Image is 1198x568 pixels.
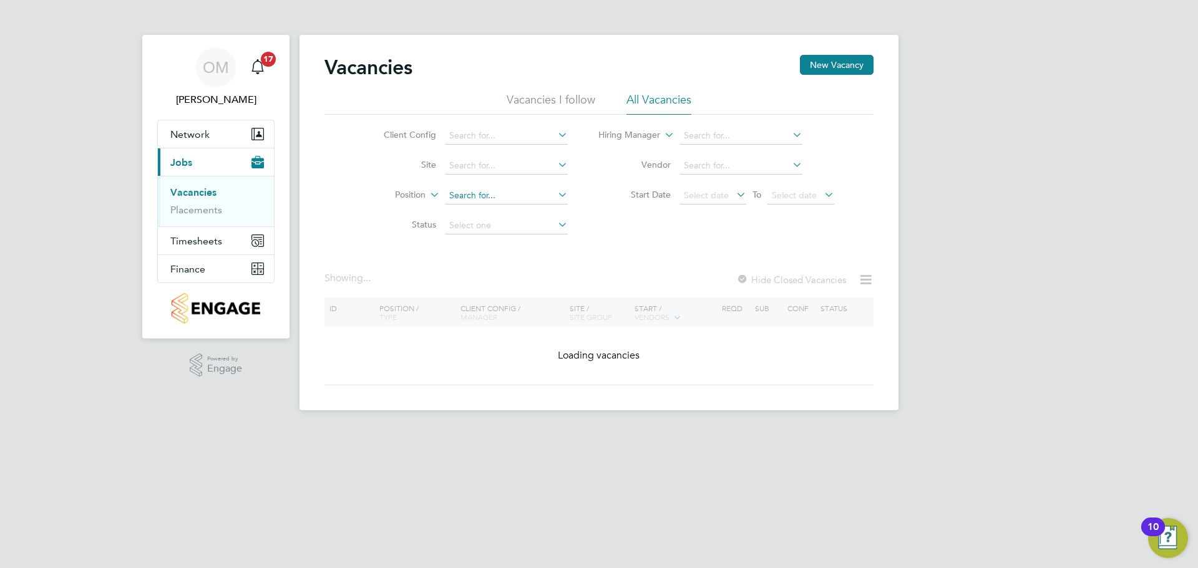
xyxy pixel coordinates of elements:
[245,47,270,87] a: 17
[158,148,274,176] button: Jobs
[207,354,242,364] span: Powered by
[588,129,660,142] label: Hiring Manager
[261,52,276,67] span: 17
[507,92,595,115] li: Vacancies I follow
[445,187,568,205] input: Search for...
[142,35,290,339] nav: Main navigation
[170,235,222,247] span: Timesheets
[170,204,222,216] a: Placements
[170,128,210,140] span: Network
[157,293,275,324] a: Go to home page
[203,59,229,75] span: OM
[170,263,205,275] span: Finance
[684,190,729,201] span: Select date
[772,190,817,201] span: Select date
[158,120,274,148] button: Network
[364,219,436,230] label: Status
[736,274,846,286] label: Hide Closed Vacancies
[364,129,436,140] label: Client Config
[679,157,802,175] input: Search for...
[599,159,671,170] label: Vendor
[207,363,242,374] span: Engage
[599,189,671,200] label: Start Date
[158,227,274,254] button: Timesheets
[324,55,412,80] h2: Vacancies
[1148,518,1188,558] button: Open Resource Center, 10 new notifications
[324,272,373,285] div: Showing
[172,293,260,324] img: countryside-properties-logo-retina.png
[626,92,691,115] li: All Vacancies
[749,186,765,203] span: To
[157,92,275,107] span: Ollie Morrissey
[190,354,243,377] a: Powered byEngage
[445,157,568,175] input: Search for...
[800,55,874,75] button: New Vacancy
[170,156,192,168] span: Jobs
[445,217,568,234] input: Select one
[354,189,426,201] label: Position
[158,176,274,226] div: Jobs
[170,186,217,198] a: Vacancies
[445,127,568,145] input: Search for...
[363,272,371,284] span: ...
[158,255,274,282] button: Finance
[364,159,436,170] label: Site
[157,47,275,107] a: OM[PERSON_NAME]
[679,127,802,145] input: Search for...
[1147,527,1159,543] div: 10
